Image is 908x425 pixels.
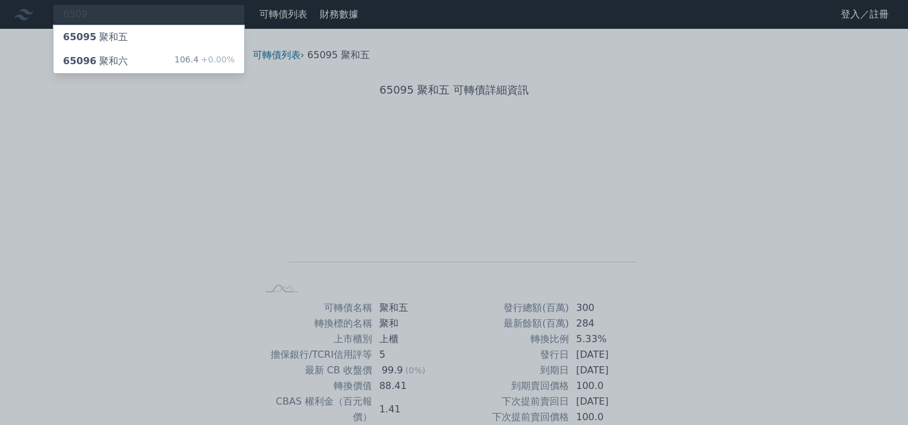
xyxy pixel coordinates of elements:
a: 65096聚和六 106.4+0.00% [53,49,244,73]
span: 65096 [63,55,97,67]
span: +0.00% [199,55,235,64]
a: 65095聚和五 [53,25,244,49]
div: 106.4 [175,54,235,68]
span: 65095 [63,31,97,43]
div: 聚和六 [63,54,128,68]
div: 聚和五 [63,30,128,44]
